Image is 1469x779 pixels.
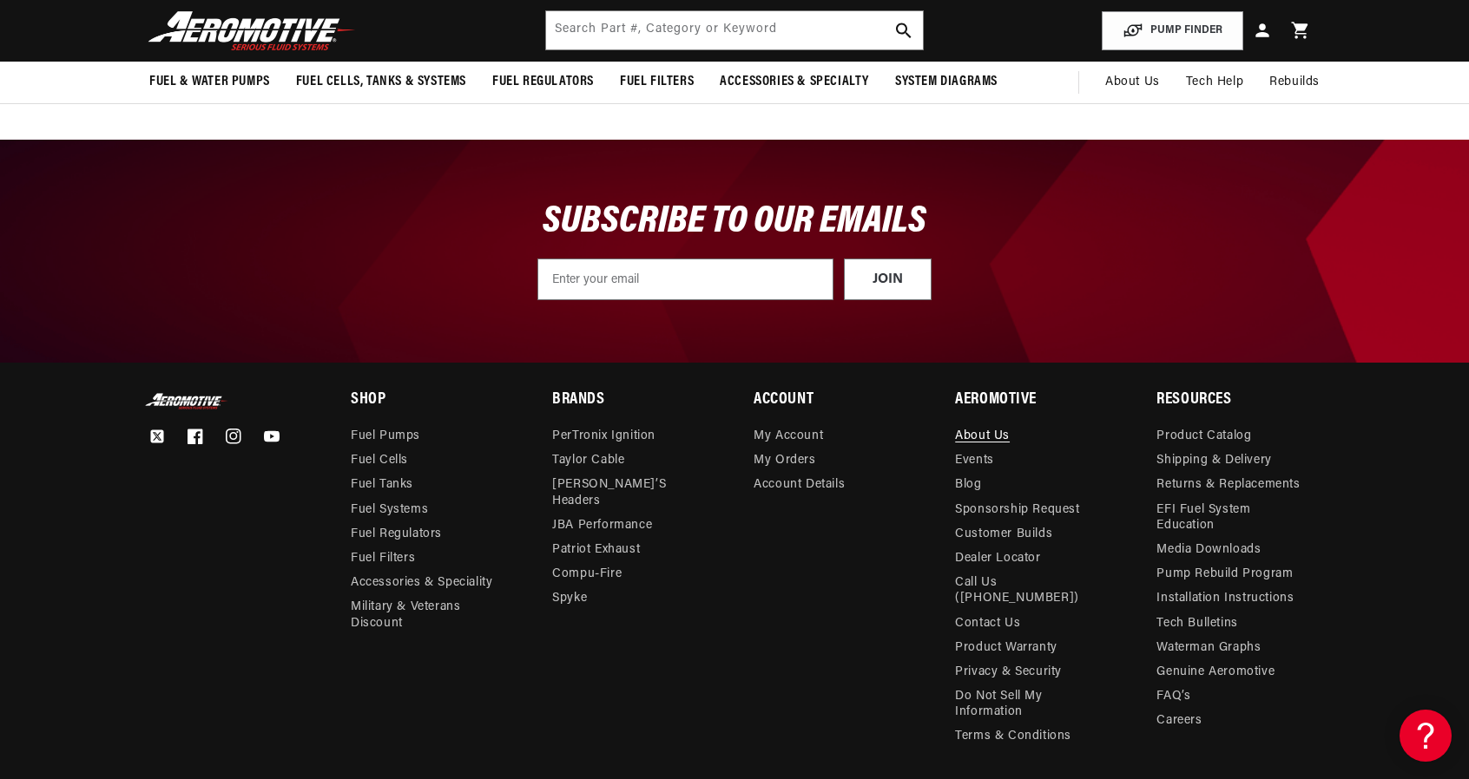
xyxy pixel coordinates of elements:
a: Waterman Graphs [1156,636,1261,660]
button: PUMP FINDER [1102,11,1243,50]
a: Compu-Fire [552,562,622,586]
a: Product Warranty [955,636,1057,660]
button: JOIN [844,259,932,300]
input: Enter your email [537,259,833,300]
a: Spyke [552,586,587,611]
span: Rebuilds [1269,73,1320,92]
a: PerTronix Ignition [552,429,655,448]
span: SUBSCRIBE TO OUR EMAILS [543,202,926,241]
a: Do Not Sell My Information [955,684,1104,724]
span: System Diagrams [895,73,998,91]
a: Accessories & Speciality [351,571,492,595]
a: Taylor Cable [552,448,624,473]
a: Fuel Regulators [351,522,442,547]
a: Dealer Locator [955,547,1040,571]
span: Tech Help [1186,73,1243,92]
a: EFI Fuel System Education [1156,498,1306,538]
summary: Fuel Filters [607,62,707,102]
a: About Us [1092,62,1173,103]
a: Fuel Filters [351,547,415,571]
button: search button [885,11,923,49]
a: Military & Veterans Discount [351,595,513,635]
a: Events [955,448,994,473]
a: Contact Us [955,612,1020,636]
a: Tech Bulletins [1156,612,1237,636]
a: Product Catalog [1156,429,1251,448]
span: Fuel Cells, Tanks & Systems [296,73,466,91]
a: About Us [955,429,1010,448]
summary: Rebuilds [1256,62,1333,103]
a: Shipping & Delivery [1156,448,1271,473]
summary: Fuel Cells, Tanks & Systems [283,62,479,102]
a: Fuel Tanks [351,473,413,497]
span: Accessories & Specialty [720,73,869,91]
summary: Accessories & Specialty [707,62,882,102]
span: About Us [1105,75,1160,88]
a: Media Downloads [1156,538,1261,562]
summary: Fuel & Water Pumps [136,62,283,102]
input: Search by Part Number, Category or Keyword [546,11,923,49]
a: Installation Instructions [1156,586,1294,611]
a: [PERSON_NAME]’s Headers [552,473,702,513]
a: My Orders [754,448,815,473]
span: Fuel Regulators [492,73,594,91]
a: Sponsorship Request [955,498,1079,522]
a: My Account [754,429,823,448]
span: Fuel Filters [620,73,694,91]
a: Fuel Pumps [351,429,420,448]
a: Fuel Cells [351,448,408,473]
img: Aeromotive [143,10,360,51]
a: Patriot Exhaust [552,538,640,562]
summary: Fuel Regulators [479,62,607,102]
a: Genuine Aeromotive [1156,660,1275,684]
a: Blog [955,473,981,497]
img: Aeromotive [143,393,230,409]
a: Terms & Conditions [955,724,1071,749]
a: Customer Builds [955,522,1052,547]
a: JBA Performance [552,514,652,538]
a: Returns & Replacements [1156,473,1300,497]
a: Privacy & Security [955,660,1062,684]
summary: Tech Help [1173,62,1256,103]
a: Call Us ([PHONE_NUMBER]) [955,571,1104,611]
a: Account Details [754,473,845,497]
a: Pump Rebuild Program [1156,562,1293,586]
span: Fuel & Water Pumps [149,73,270,91]
a: Careers [1156,709,1202,733]
a: FAQ’s [1156,684,1190,709]
summary: System Diagrams [882,62,1011,102]
a: Fuel Systems [351,498,428,522]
